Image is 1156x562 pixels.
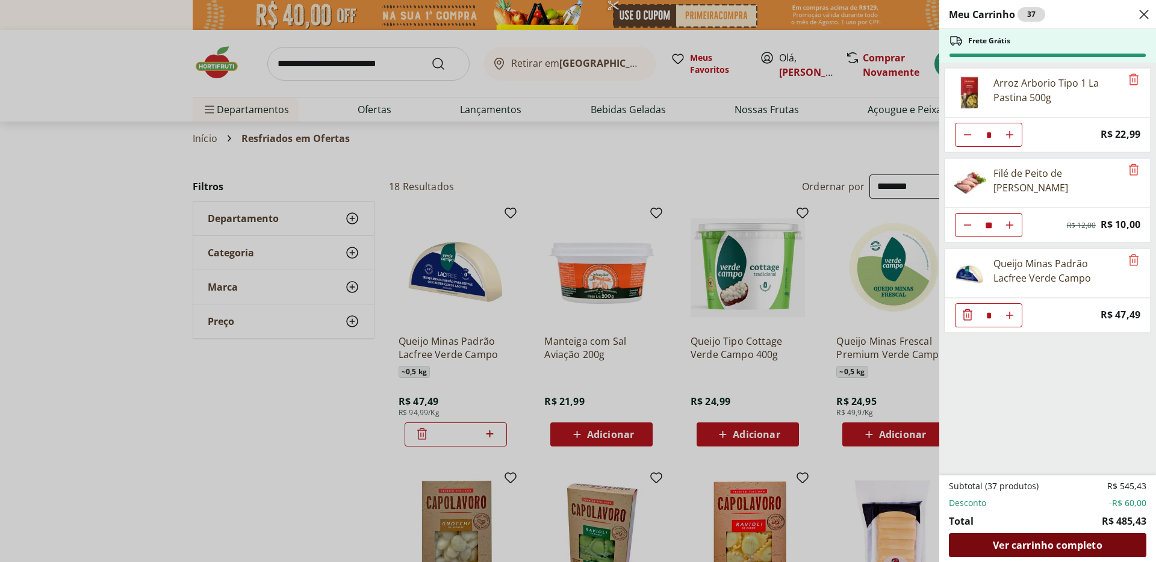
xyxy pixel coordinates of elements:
[1126,73,1141,87] button: Remove
[968,36,1010,46] span: Frete Grátis
[956,213,980,237] button: Diminuir Quantidade
[993,166,1121,195] div: Filé de Peito de [PERSON_NAME]
[1067,221,1096,230] span: R$ 12,00
[998,303,1022,327] button: Aumentar Quantidade
[1018,7,1045,22] div: 37
[1101,126,1140,143] span: R$ 22,99
[956,303,980,327] button: Diminuir Quantidade
[1107,480,1146,492] span: R$ 545,43
[998,213,1022,237] button: Aumentar Quantidade
[993,540,1102,550] span: Ver carrinho completo
[949,480,1039,492] span: Subtotal (37 produtos)
[949,514,974,528] span: Total
[993,256,1121,285] div: Queijo Minas Padrão Lacfree Verde Campo
[1101,217,1140,233] span: R$ 10,00
[952,256,986,290] img: Queijo Minas Padrão Lacfree Verde Campo
[1101,307,1140,323] span: R$ 47,49
[1102,514,1146,528] span: R$ 485,43
[980,304,998,327] input: Quantidade Atual
[949,7,1045,22] h2: Meu Carrinho
[980,123,998,146] input: Quantidade Atual
[956,123,980,147] button: Diminuir Quantidade
[1126,253,1141,268] button: Remove
[993,76,1121,105] div: Arroz Arborio Tipo 1 La Pastina 500g
[998,123,1022,147] button: Aumentar Quantidade
[949,497,986,509] span: Desconto
[980,214,998,236] input: Quantidade Atual
[952,76,986,110] img: Principal
[949,533,1146,557] a: Ver carrinho completo
[1109,497,1146,509] span: -R$ 60,00
[952,166,986,200] img: Filé de Peito de Frango Resfriado
[1126,163,1141,178] button: Remove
